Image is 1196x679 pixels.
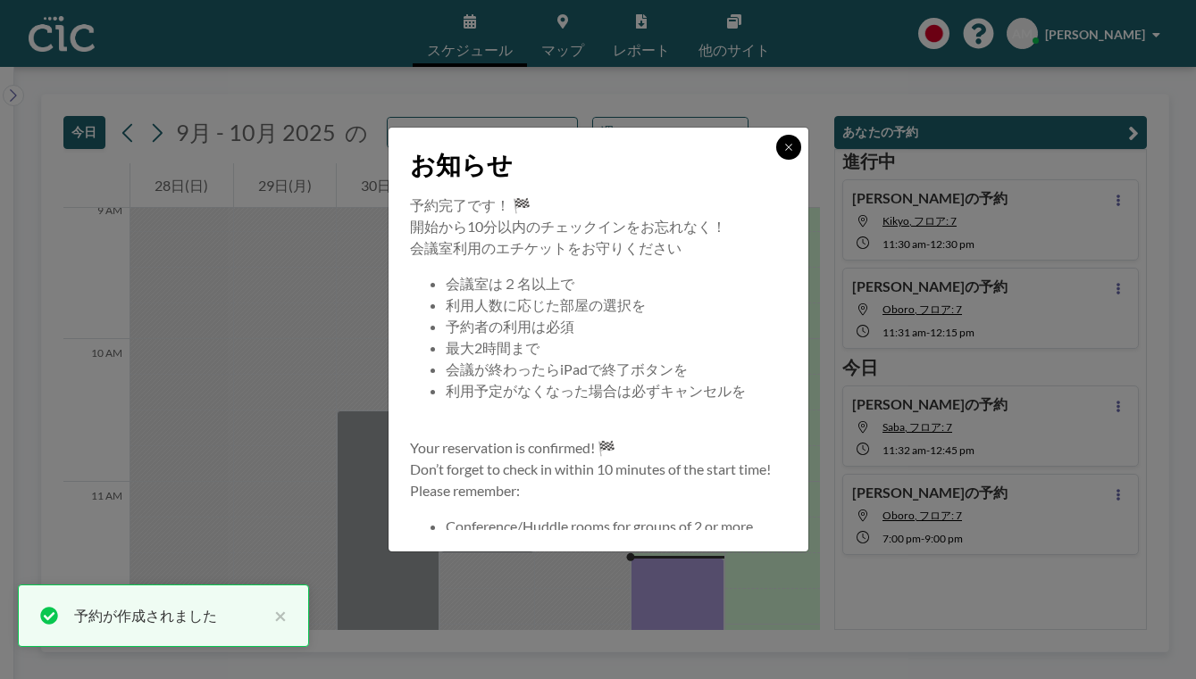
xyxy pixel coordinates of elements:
span: 会議室利用のエチケットをお守りください [410,239,682,256]
span: お知らせ [410,149,513,180]
span: 会議が終わったらiPadで終了ボタンを [446,360,688,377]
span: 利用予定がなくなった場合は必ずキャンセルを [446,382,746,399]
button: close [265,605,287,626]
span: Your reservation is confirmed! 🏁 [410,439,615,456]
span: 予約者の利用は必須 [446,318,574,335]
span: 最大2時間まで [446,339,539,356]
span: Please remember: [410,482,520,499]
span: 開始から10分以内のチェックインをお忘れなく！ [410,218,726,235]
span: 会議室は２名以上で [446,275,574,292]
div: 予約が作成されました [74,605,265,626]
span: 利用人数に応じた部屋の選択を [446,296,646,313]
span: 予約完了です！ 🏁 [410,196,531,213]
span: Conference/Huddle rooms for groups of 2 or more [446,518,753,534]
span: Don’t forget to check in within 10 minutes of the start time! [410,460,771,477]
